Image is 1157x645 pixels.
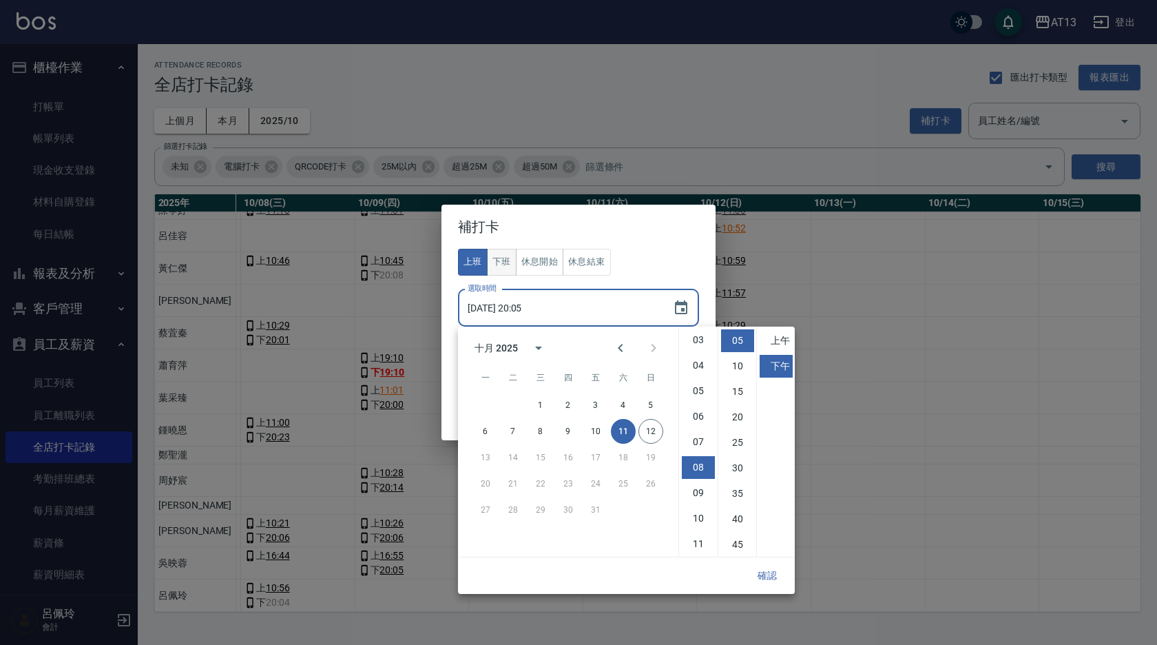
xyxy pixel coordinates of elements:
ul: Select hours [679,327,718,557]
input: YYYY/MM/DD hh:mm [458,289,659,327]
li: 5 minutes [721,329,754,352]
button: Previous month [604,331,637,365]
li: 10 hours [682,507,715,530]
li: 45 minutes [721,533,754,556]
button: 8 [528,419,553,444]
li: 35 minutes [721,482,754,505]
button: 休息開始 [516,249,564,276]
ul: Select minutes [718,327,756,557]
span: 星期二 [501,364,525,391]
span: 星期日 [638,364,663,391]
button: calendar view is open, switch to year view [522,331,555,365]
button: 下班 [487,249,517,276]
span: 星期五 [583,364,608,391]
button: 休息結束 [563,249,611,276]
li: 15 minutes [721,380,754,403]
button: 9 [556,419,581,444]
button: 6 [473,419,498,444]
button: 1 [528,393,553,418]
button: Choose date, selected date is 2025-10-11 [665,291,698,325]
button: 確認 [745,563,789,588]
li: 上午 [760,329,793,352]
li: 6 hours [682,405,715,428]
div: 十月 2025 [475,341,518,356]
button: 11 [611,419,636,444]
li: 9 hours [682,482,715,504]
li: 40 minutes [721,508,754,531]
button: 3 [583,393,608,418]
span: 星期六 [611,364,636,391]
li: 8 hours [682,456,715,479]
button: 4 [611,393,636,418]
li: 5 hours [682,380,715,402]
button: 7 [501,419,525,444]
li: 4 hours [682,354,715,377]
span: 星期三 [528,364,553,391]
button: 上班 [458,249,488,276]
button: 10 [583,419,608,444]
li: 10 minutes [721,355,754,378]
ul: Select meridiem [756,327,795,557]
li: 7 hours [682,431,715,453]
li: 11 hours [682,533,715,555]
button: 12 [638,419,663,444]
li: 25 minutes [721,431,754,454]
button: 5 [638,393,663,418]
button: 2 [556,393,581,418]
label: 選取時間 [468,283,497,294]
h2: 補打卡 [441,205,716,249]
li: 3 hours [682,329,715,351]
li: 30 minutes [721,457,754,480]
li: 20 minutes [721,406,754,429]
li: 下午 [760,355,793,378]
span: 星期一 [473,364,498,391]
span: 星期四 [556,364,581,391]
